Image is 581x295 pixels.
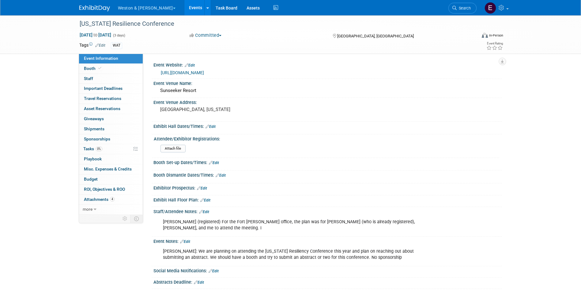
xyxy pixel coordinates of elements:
[161,70,204,75] a: [URL][DOMAIN_NAME]
[79,134,143,144] a: Sponsorships
[79,74,143,84] a: Staff
[79,195,143,205] a: Attachments4
[194,280,204,285] a: Edit
[153,79,502,86] div: Event Venue Name:
[153,278,502,285] div: Abstracts Deadline:
[111,42,122,49] div: WAT
[209,269,219,273] a: Edit
[95,43,105,48] a: Edit
[84,177,98,182] span: Budget
[79,124,143,134] a: Shipments
[153,98,502,105] div: Event Venue Address:
[96,147,102,151] span: 0%
[158,86,497,95] div: Sunseeker Resort
[489,33,503,38] div: In-Person
[130,215,143,223] td: Toggle Event Tabs
[83,146,102,151] span: Tasks
[84,187,125,192] span: ROI, Objectives & ROO
[84,136,110,141] span: Sponsorships
[98,67,101,70] i: Booth reservation complete
[79,54,143,63] a: Event Information
[153,60,502,68] div: Event Website:
[84,96,121,101] span: Travel Reservations
[485,2,496,14] img: Erin Lucy
[79,42,105,49] td: Tags
[79,84,143,94] a: Important Deadlines
[79,205,143,214] a: more
[79,32,111,38] span: [DATE] [DATE]
[440,32,504,41] div: Event Format
[486,42,503,45] div: Event Rating
[153,170,502,178] div: Booth Dismantle Dates/Times:
[83,207,92,212] span: more
[84,76,93,81] span: Staff
[84,106,120,111] span: Asset Reservations
[79,144,143,154] a: Tasks0%
[84,167,132,171] span: Misc. Expenses & Credits
[153,158,502,166] div: Booth Set-up Dates/Times:
[457,6,471,10] span: Search
[180,239,190,244] a: Edit
[92,33,98,37] span: to
[79,174,143,184] a: Budget
[153,266,502,274] div: Social Media Notifications:
[153,183,502,191] div: Exhibitor Prospectus:
[84,56,118,61] span: Event Information
[185,63,195,67] a: Edit
[84,116,104,121] span: Giveaways
[84,126,104,131] span: Shipments
[79,154,143,164] a: Playbook
[199,210,209,214] a: Edit
[209,161,219,165] a: Edit
[159,245,435,264] div: [PERSON_NAME]: We are planning on attending the [US_STATE] Resiliency Conference this year and pl...
[159,216,435,234] div: [PERSON_NAME] (registered) For the Fort [PERSON_NAME] office, the plan was for [PERSON_NAME] (who...
[84,66,103,71] span: Booth
[337,34,414,38] span: [GEOGRAPHIC_DATA], [GEOGRAPHIC_DATA]
[79,104,143,114] a: Asset Reservations
[84,156,102,161] span: Playbook
[79,5,110,11] img: ExhibitDay
[482,33,488,38] img: Format-Inperson.png
[110,197,115,201] span: 4
[84,86,123,91] span: Important Deadlines
[79,94,143,104] a: Travel Reservations
[79,164,143,174] a: Misc. Expenses & Credits
[112,33,125,37] span: (3 days)
[153,237,502,245] div: Event Notes:
[77,18,467,29] div: [US_STATE] Resilience Conference
[160,107,292,112] pre: [GEOGRAPHIC_DATA], [US_STATE]
[200,198,210,202] a: Edit
[187,32,224,39] button: Committed
[79,114,143,124] a: Giveaways
[206,125,216,129] a: Edit
[153,207,502,215] div: Staff/Attendee Notes:
[79,64,143,74] a: Booth
[153,195,502,203] div: Exhibit Hall Floor Plan:
[153,122,502,130] div: Exhibit Hall Dates/Times:
[197,186,207,190] a: Edit
[216,173,226,178] a: Edit
[448,3,477,13] a: Search
[154,134,499,142] div: Attendee/Exhibitor Registrations:
[84,197,115,202] span: Attachments
[79,185,143,194] a: ROI, Objectives & ROO
[120,215,130,223] td: Personalize Event Tab Strip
